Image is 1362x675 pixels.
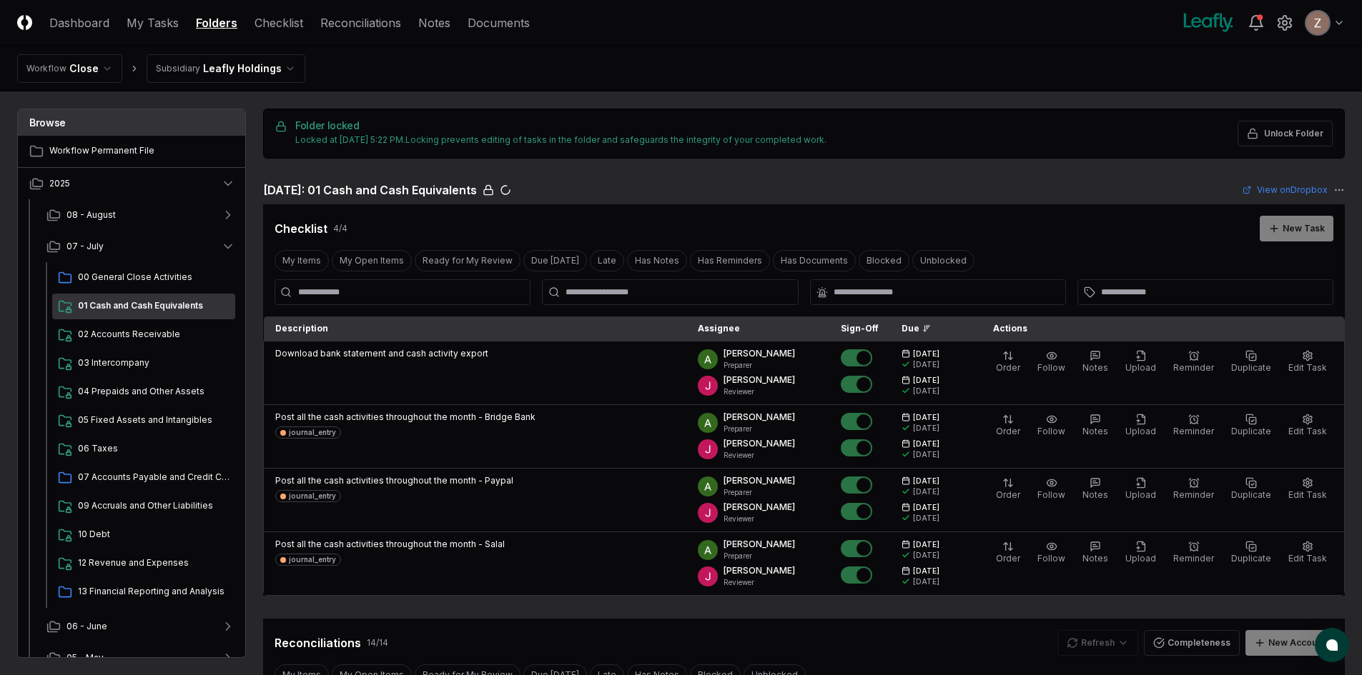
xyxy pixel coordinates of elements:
a: 03 Intercompany [52,351,235,376]
span: 03 Intercompany [78,356,230,369]
img: ACg8ocKKg2129bkBZaX4SAoUQtxLaQ4j-f2PQjMuak4pDCyzCI-IvA=s96-c [698,540,718,560]
div: Workflow [26,62,66,75]
span: Reminder [1173,489,1214,500]
img: ACg8ocJfBSitaon9c985KWe3swqK2kElzkAv-sHk65QWxGQz4ldowg=s96-c [698,439,718,459]
span: 06 - June [66,620,107,633]
span: Edit Task [1288,553,1327,564]
a: Reconciliations [320,14,401,31]
a: 10 Debt [52,522,235,548]
button: Notes [1080,474,1111,504]
span: Edit Task [1288,489,1327,500]
p: [PERSON_NAME] [724,564,795,577]
p: Reviewer [724,514,795,524]
div: [DATE] [913,550,939,561]
div: Locked at [DATE] 5:22 PM. Locking prevents editing of tasks in the folder and safeguards the inte... [295,134,826,146]
span: Upload [1125,362,1156,373]
span: Duplicate [1231,489,1271,500]
div: Actions [982,322,1333,335]
a: 12 Revenue and Expenses [52,551,235,576]
a: View onDropbox [1243,184,1328,196]
span: [DATE] [913,539,939,550]
img: ACg8ocJfBSitaon9c985KWe3swqK2kElzkAv-sHk65QWxGQz4ldowg=s96-c [698,566,718,586]
span: Reminder [1173,362,1214,373]
span: 13 Financial Reporting and Analysis [78,585,230,598]
button: Upload [1122,474,1159,504]
button: Mark complete [841,413,872,430]
a: 02 Accounts Receivable [52,322,235,348]
span: Reminder [1173,553,1214,564]
span: [DATE] [913,349,939,359]
span: [DATE] [913,412,939,423]
p: Reviewer [724,577,795,588]
th: Sign-Off [829,316,890,341]
img: Logo [17,15,32,30]
button: 07 - July [35,231,247,262]
button: Unlock Folder [1238,121,1333,146]
span: 08 - August [66,209,116,221]
button: Duplicate [1228,347,1274,377]
img: Leafly logo [1180,11,1236,34]
span: 2025 [49,177,70,190]
button: Duplicate [1228,474,1274,504]
button: Ready for My Review [415,250,520,271]
button: Completeness [1144,630,1240,656]
span: Order [996,489,1020,500]
p: Post all the cash activities throughout the month - Paypal [275,474,513,487]
button: Follow [1035,411,1068,441]
p: Reviewer [724,450,795,461]
div: journal_entry [289,554,336,565]
div: [DATE] [913,486,939,497]
span: 10 Debt [78,528,230,541]
button: Order [993,347,1023,377]
button: 2025 [18,168,247,199]
span: Unlock Folder [1264,127,1323,140]
span: Duplicate [1231,553,1271,564]
p: [PERSON_NAME] [724,501,795,514]
button: Mark complete [841,566,872,584]
button: Mark complete [841,476,872,494]
span: Upload [1125,489,1156,500]
button: Notes [1080,347,1111,377]
button: 06 - June [35,611,247,642]
span: 02 Accounts Receivable [78,328,230,341]
span: Notes [1082,553,1108,564]
button: Upload [1122,538,1159,568]
div: Subsidiary [156,62,200,75]
span: Duplicate [1231,362,1271,373]
button: Notes [1080,411,1111,441]
div: 07 - July [35,262,247,611]
button: Due Today [523,250,587,271]
a: 09 Accruals and Other Liabilities [52,494,235,519]
span: 09 Accruals and Other Liabilities [78,499,230,512]
nav: breadcrumb [17,54,305,83]
span: 12 Revenue and Expenses [78,556,230,569]
button: Notes [1080,538,1111,568]
button: Mark complete [841,503,872,520]
button: Upload [1122,347,1159,377]
span: [DATE] [913,502,939,513]
span: Edit Task [1288,362,1327,373]
span: Upload [1125,553,1156,564]
button: Upload [1122,411,1159,441]
a: Dashboard [49,14,109,31]
span: [DATE] [913,439,939,449]
th: Assignee [686,316,829,341]
button: Mark complete [841,349,872,366]
p: [PERSON_NAME] [724,474,795,487]
button: Mark complete [841,540,872,557]
button: Order [993,538,1023,568]
span: 06 Taxes [78,442,230,455]
a: 05 Fixed Assets and Intangibles [52,408,235,434]
button: Unblocked [912,250,974,271]
span: Order [996,362,1020,373]
h2: [DATE]: 01 Cash and Cash Equivalents [263,181,477,199]
a: Documents [468,14,530,31]
div: [DATE] [913,449,939,460]
p: Preparer [724,424,795,434]
div: Reconciliations [275,634,361,651]
a: 04 Prepaids and Other Assets [52,379,235,405]
div: Checklist [275,220,327,237]
div: 14 / 14 [367,636,388,649]
button: Follow [1035,474,1068,504]
a: 06 Taxes [52,436,235,462]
